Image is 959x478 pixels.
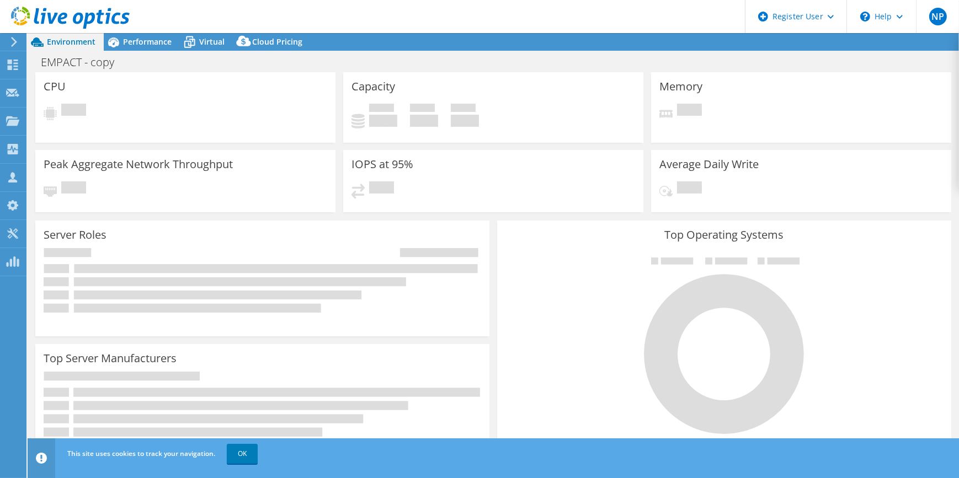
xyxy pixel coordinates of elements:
[227,444,258,464] a: OK
[252,36,302,47] span: Cloud Pricing
[929,8,947,25] span: NP
[677,181,702,196] span: Pending
[44,352,177,364] h3: Top Server Manufacturers
[410,115,438,127] h4: 0 GiB
[123,36,172,47] span: Performance
[369,104,394,115] span: Used
[451,115,479,127] h4: 0 GiB
[369,115,397,127] h4: 0 GiB
[351,80,395,93] h3: Capacity
[677,104,702,119] span: Pending
[67,449,215,458] span: This site uses cookies to track your navigation.
[44,229,106,241] h3: Server Roles
[410,104,435,115] span: Free
[659,80,702,93] h3: Memory
[451,104,476,115] span: Total
[860,12,870,22] svg: \n
[36,56,131,68] h1: EMPACT - copy
[369,181,394,196] span: Pending
[199,36,225,47] span: Virtual
[47,36,95,47] span: Environment
[61,104,86,119] span: Pending
[61,181,86,196] span: Pending
[44,158,233,170] h3: Peak Aggregate Network Throughput
[44,80,66,93] h3: CPU
[505,229,943,241] h3: Top Operating Systems
[351,158,413,170] h3: IOPS at 95%
[659,158,759,170] h3: Average Daily Write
